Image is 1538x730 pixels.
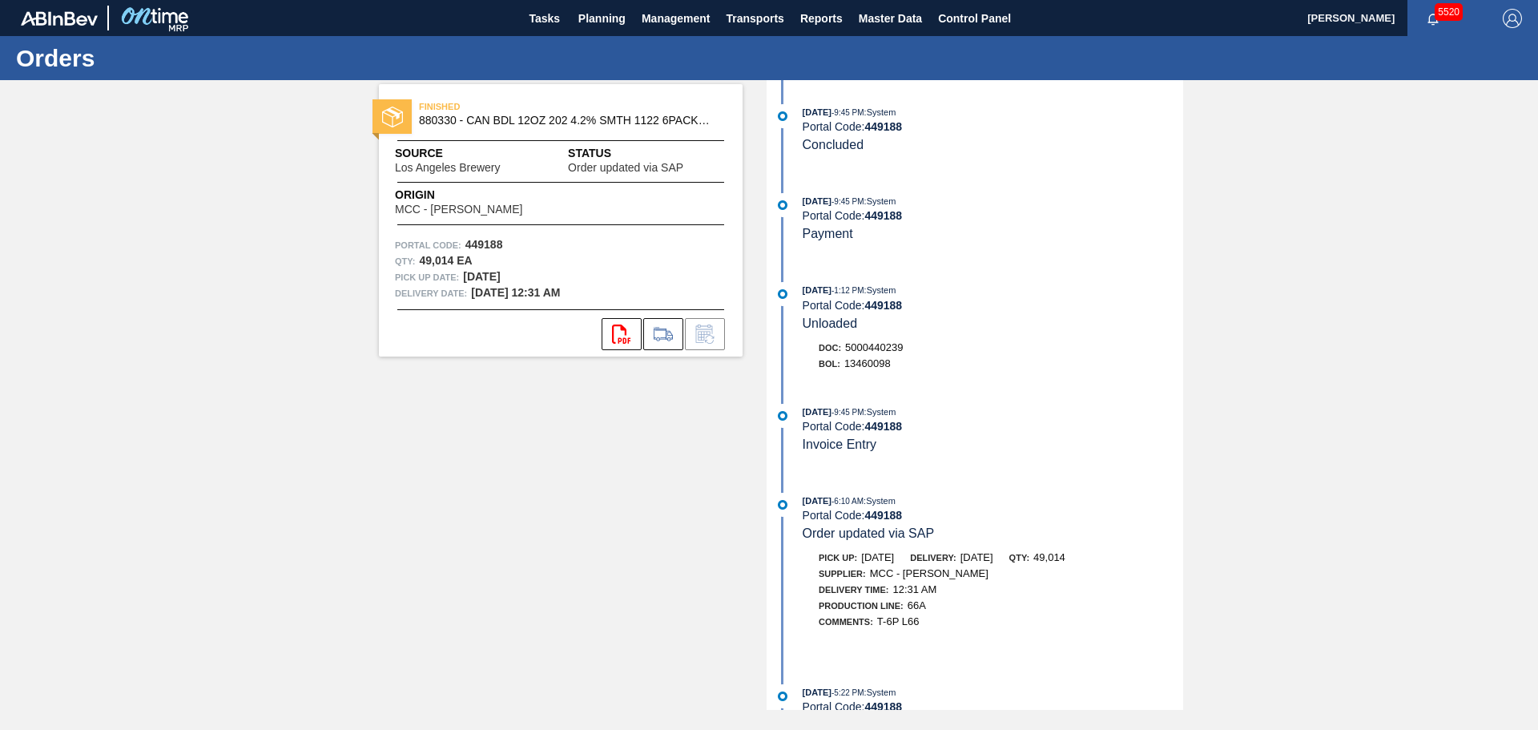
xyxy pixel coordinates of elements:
span: - 9:45 PM [831,408,864,417]
span: Delivery Time : [819,585,888,595]
span: [DATE] [803,407,831,417]
div: Go to Load Composition [643,318,683,350]
img: Logout [1503,9,1522,28]
span: Production Line : [819,601,904,611]
span: MCC - [PERSON_NAME] [870,567,988,579]
span: Reports [800,9,843,28]
div: Portal Code: [803,120,1183,133]
span: Doc: [819,343,841,353]
span: Invoice Entry [803,438,876,451]
strong: 449188 [864,120,902,133]
span: Unloaded [803,317,858,330]
span: - 6:10 AM [831,497,864,506]
strong: 449188 [864,509,902,522]
img: atual [778,500,787,510]
strong: [DATE] 12:31 AM [471,286,560,299]
span: MCC - [PERSON_NAME] [395,204,522,216]
img: status [382,107,403,127]
strong: 449188 [864,700,902,713]
button: Notifications [1407,7,1459,30]
img: atual [778,692,787,701]
span: - 9:45 PM [831,197,864,206]
div: Inform order change [685,318,725,350]
strong: 449188 [465,238,503,251]
span: Order updated via SAP [803,526,935,540]
span: Pick up Date: [395,269,459,285]
span: Status [568,145,727,162]
span: Tasks [527,9,562,28]
span: [DATE] [803,285,831,295]
span: FINISHED [419,99,643,115]
span: Pick up: [819,553,857,563]
span: Comments : [819,617,873,627]
div: Portal Code: [803,209,1183,222]
span: - 1:12 PM [831,286,864,295]
span: Los Angeles Brewery [395,162,501,174]
span: [DATE] [803,496,831,506]
span: [DATE] [803,688,831,697]
div: Portal Code: [803,700,1183,713]
span: Payment [803,227,853,240]
span: Concluded [803,138,864,151]
span: : System [864,496,896,506]
span: 880330 - CAN BDL 12OZ 202 4.2% SMTH 1122 6PACK 06 [419,115,710,127]
strong: [DATE] [463,270,500,283]
span: Master Data [859,9,922,28]
span: : System [864,407,896,417]
span: [DATE] [803,107,831,117]
span: - 5:22 PM [831,688,864,697]
span: - 9:45 PM [831,108,864,117]
img: TNhmsLtSVTkK8tSr43FrP2fwEKptu5GPRR3wAAAABJRU5ErkJggg== [21,11,98,26]
span: : System [864,285,896,295]
span: Control Panel [938,9,1011,28]
span: Portal Code: [395,237,461,253]
span: [DATE] [803,196,831,206]
div: Portal Code: [803,509,1183,522]
img: atual [778,200,787,210]
span: Delivery Date: [395,285,467,301]
span: BOL: [819,359,840,369]
span: [DATE] [960,551,993,563]
span: 12:31 AM [892,583,936,595]
span: Management [642,9,711,28]
span: : System [864,688,896,697]
strong: 449188 [864,299,902,312]
strong: 449188 [864,209,902,222]
img: atual [778,289,787,299]
span: [DATE] [861,551,894,563]
strong: 449188 [864,420,902,433]
span: Origin [395,187,562,204]
h1: Orders [16,49,300,67]
div: Portal Code: [803,299,1183,312]
span: Order updated via SAP [568,162,683,174]
span: Qty : [395,253,415,269]
span: : System [864,107,896,117]
span: 5520 [1435,3,1463,21]
span: Planning [578,9,626,28]
div: Open PDF file [602,318,642,350]
span: Transports [727,9,784,28]
span: Source [395,145,548,162]
img: atual [778,111,787,121]
span: 13460098 [844,357,891,369]
span: 49,014 [1033,551,1065,563]
span: : System [864,196,896,206]
span: Supplier: [819,569,866,579]
span: Delivery: [910,553,956,563]
span: 66A [908,599,926,611]
span: 5000440239 [845,341,903,353]
strong: 49,014 EA [419,254,472,267]
span: T-6P L66 [877,615,920,627]
img: atual [778,411,787,421]
span: Qty: [1009,553,1029,563]
div: Portal Code: [803,420,1183,433]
